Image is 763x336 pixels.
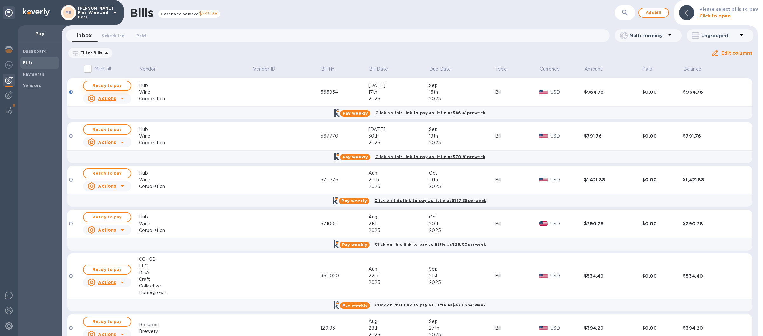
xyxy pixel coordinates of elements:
[139,283,252,289] div: Collective
[699,13,731,18] b: Click to open
[320,89,368,96] div: 565954
[539,178,548,182] img: USD
[429,272,495,279] div: 21st
[368,279,429,286] div: 2025
[341,198,367,203] b: Pay weekly
[368,318,429,325] div: Aug
[139,139,252,146] div: Corporation
[368,227,429,234] div: 2025
[642,177,683,183] div: $0.00
[139,89,252,96] div: Wine
[430,66,459,72] span: Due Date
[429,325,495,332] div: 27th
[539,326,548,330] img: USD
[83,124,131,135] button: Ready to pay
[429,183,495,190] div: 2025
[83,168,131,178] button: Ready to pay
[638,8,669,18] button: Addbill
[320,177,368,183] div: 570776
[369,66,396,72] span: Bill Date
[139,321,252,328] div: Rockport
[98,227,116,232] u: Actions
[102,32,125,39] span: Scheduled
[139,170,252,177] div: Hub
[550,89,584,96] p: USD
[495,272,539,279] div: Bill
[23,30,57,37] p: Pay
[368,266,429,272] div: Aug
[584,133,642,139] div: $791.76
[368,139,429,146] div: 2025
[550,272,584,279] p: USD
[320,325,368,332] div: 120.96
[140,66,156,72] p: Vendor
[540,66,560,72] p: Currency
[644,9,663,17] span: Add bill
[343,111,368,116] b: Pay weekly
[429,266,495,272] div: Sep
[642,133,683,139] div: $0.00
[139,227,252,234] div: Corporation
[684,66,701,72] p: Balance
[495,220,539,227] div: Bill
[642,220,683,227] div: $0.00
[98,184,116,189] u: Actions
[550,325,584,332] p: USD
[495,325,539,332] div: Bill
[139,256,252,263] div: CCHGD,
[98,96,116,101] u: Actions
[429,177,495,183] div: 19th
[643,66,661,72] span: Paid
[539,221,548,226] img: USD
[429,170,495,177] div: Oct
[683,177,741,183] div: $1,421.88
[89,213,126,221] span: Ready to pay
[683,220,741,227] div: $290.28
[430,66,451,72] p: Due Date
[429,318,495,325] div: Sep
[429,133,495,139] div: 19th
[721,50,752,56] u: Edit columns
[139,276,252,283] div: Craft
[130,6,153,19] h1: Bills
[429,220,495,227] div: 20th
[321,66,342,72] span: Bill №
[584,220,642,227] div: $290.28
[584,325,642,331] div: $394.20
[550,177,584,183] p: USD
[368,89,429,96] div: 17th
[495,133,539,139] div: Bill
[539,134,548,138] img: USD
[83,81,131,91] button: Ready to pay
[94,65,111,72] p: Mark all
[429,214,495,220] div: Oct
[368,170,429,177] div: Aug
[368,214,429,220] div: Aug
[429,89,495,96] div: 15th
[368,183,429,190] div: 2025
[642,273,683,279] div: $0.00
[642,325,683,331] div: $0.00
[683,89,741,95] div: $964.76
[375,303,485,307] b: Click on this link to pay as little as $47.86 per week
[495,89,539,96] div: Bill
[429,227,495,234] div: 2025
[584,66,610,72] span: Amount
[139,183,252,190] div: Corporation
[78,50,103,56] p: Filter Bills
[320,133,368,139] div: 567770
[139,82,252,89] div: Hub
[89,318,126,326] span: Ready to pay
[161,11,199,16] span: Cashback balance
[539,90,548,94] img: USD
[139,177,252,183] div: Wine
[429,139,495,146] div: 2025
[139,289,252,296] div: Homegrown
[683,133,741,139] div: $791.76
[83,212,131,222] button: Ready to pay
[23,60,32,65] b: Bills
[3,6,15,19] div: Unpin categories
[139,263,252,269] div: LLC
[429,82,495,89] div: Sep
[683,325,741,331] div: $394.20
